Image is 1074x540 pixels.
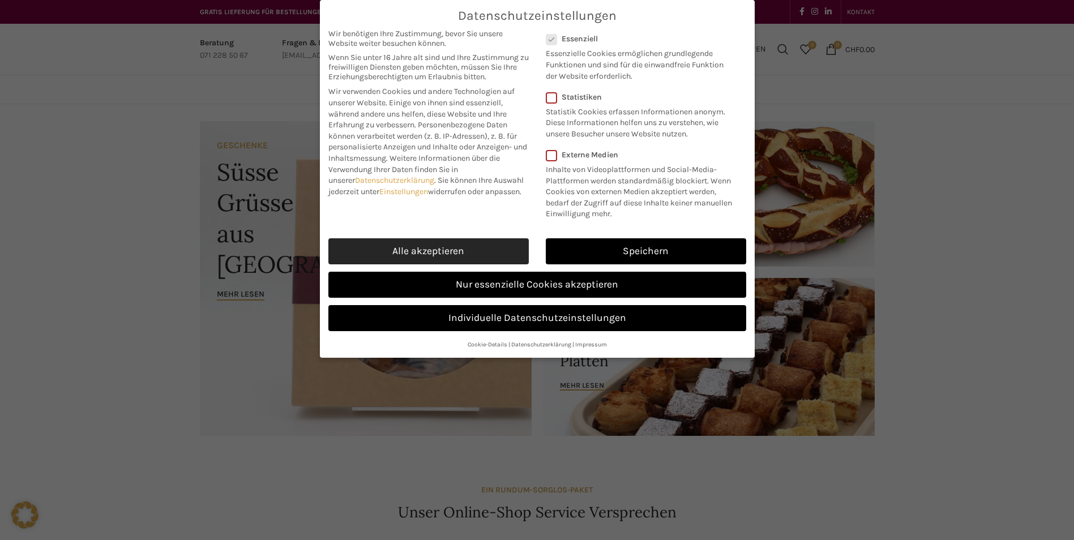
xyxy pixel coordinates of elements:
p: Inhalte von Videoplattformen und Social-Media-Plattformen werden standardmäßig blockiert. Wenn Co... [546,160,739,220]
a: Alle akzeptieren [328,238,529,264]
label: Externe Medien [546,150,739,160]
a: Datenschutzerklärung [511,341,571,348]
a: Cookie-Details [468,341,507,348]
a: Einstellungen [379,187,428,196]
p: Essenzielle Cookies ermöglichen grundlegende Funktionen und sind für die einwandfreie Funktion de... [546,44,731,82]
span: Wir verwenden Cookies und andere Technologien auf unserer Website. Einige von ihnen sind essenzie... [328,87,515,130]
span: Datenschutzeinstellungen [458,8,617,23]
a: Datenschutzerklärung [355,175,434,185]
span: Weitere Informationen über die Verwendung Ihrer Daten finden Sie in unserer . [328,153,500,185]
p: Statistik Cookies erfassen Informationen anonym. Diese Informationen helfen uns zu verstehen, wie... [546,102,731,140]
a: Impressum [575,341,607,348]
a: Individuelle Datenschutzeinstellungen [328,305,746,331]
span: Wir benötigen Ihre Zustimmung, bevor Sie unsere Website weiter besuchen können. [328,29,529,48]
a: Speichern [546,238,746,264]
span: Sie können Ihre Auswahl jederzeit unter widerrufen oder anpassen. [328,175,524,196]
label: Essenziell [546,34,731,44]
span: Personenbezogene Daten können verarbeitet werden (z. B. IP-Adressen), z. B. für personalisierte A... [328,120,527,163]
span: Wenn Sie unter 16 Jahre alt sind und Ihre Zustimmung zu freiwilligen Diensten geben möchten, müss... [328,53,529,82]
a: Nur essenzielle Cookies akzeptieren [328,272,746,298]
label: Statistiken [546,92,731,102]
